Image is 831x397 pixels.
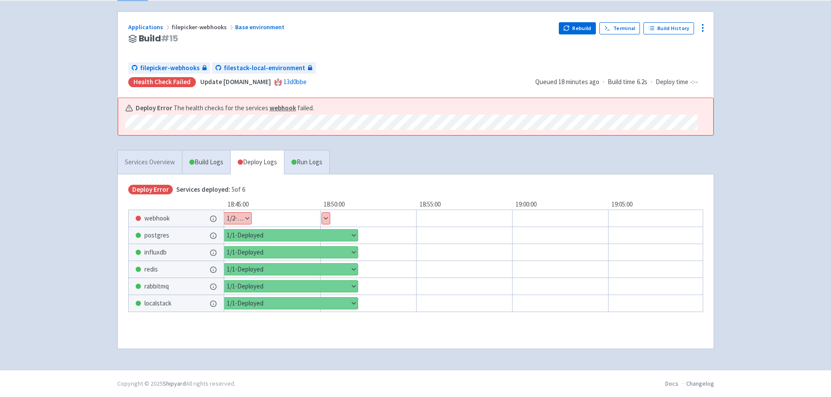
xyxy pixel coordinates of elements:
[284,150,329,174] a: Run Logs
[512,200,608,210] div: 19:00:00
[665,380,678,387] a: Docs
[599,22,640,34] a: Terminal
[144,248,167,258] span: influxdb
[171,23,235,31] span: filepicker-webhooks
[117,379,236,388] div: Copyright © 2025 All rights reserved.
[559,22,596,34] button: Rebuild
[140,63,200,73] span: filepicker-webhooks
[144,282,169,292] span: rabbitmq
[230,150,284,174] a: Deploy Logs
[656,77,688,87] span: Deploy time
[212,62,316,74] a: filestack-local-environment
[161,32,178,44] span: # 15
[224,63,305,73] span: filestack-local-environment
[144,231,169,241] span: postgres
[136,103,172,113] b: Deploy Error
[176,185,245,195] span: 5 of 6
[118,150,182,174] a: Services Overview
[200,78,271,86] strong: Update [DOMAIN_NAME]
[686,380,714,387] a: Changelog
[320,200,416,210] div: 18:50:00
[416,200,512,210] div: 18:55:00
[174,103,314,113] span: The health checks for the services failed.
[608,77,635,87] span: Build time
[235,23,286,31] a: Base environment
[144,265,158,275] span: redis
[535,77,703,87] div: · ·
[535,78,599,86] span: Queued
[128,185,173,195] span: Deploy Error
[139,34,178,44] span: Build
[284,78,307,86] a: 13d0bbe
[144,299,171,309] span: localstack
[144,214,170,224] span: webhook
[643,22,694,34] a: Build History
[270,104,296,112] a: webhook
[182,150,230,174] a: Build Logs
[637,77,647,87] span: 6.2s
[163,380,186,387] a: Shipyard
[608,200,704,210] div: 19:05:00
[690,77,698,87] span: -:--
[128,62,210,74] a: filepicker-webhooks
[128,23,171,31] a: Applications
[176,185,230,193] span: Services deployed:
[558,78,599,86] time: 18 minutes ago
[128,77,196,87] div: Health check failed
[224,200,320,210] div: 18:45:00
